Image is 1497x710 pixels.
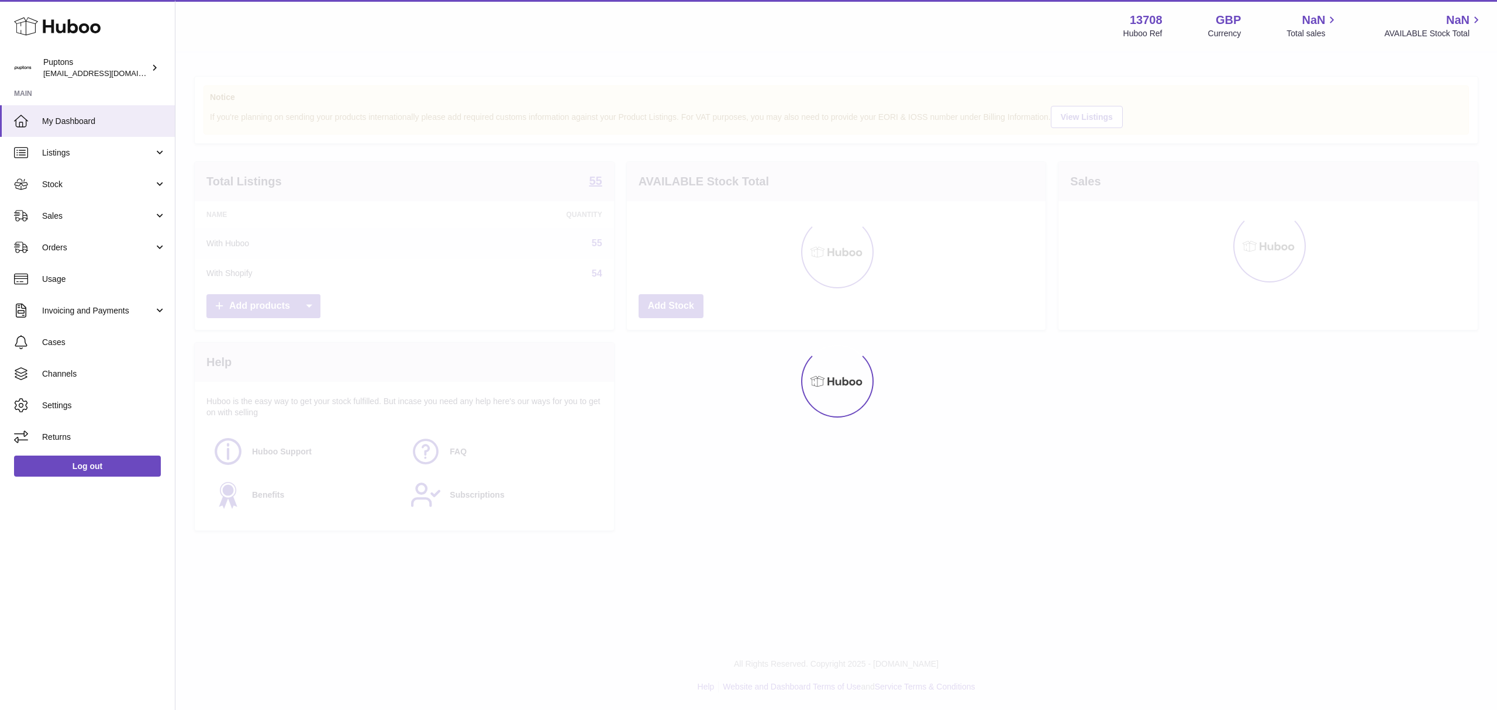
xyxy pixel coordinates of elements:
[1302,12,1325,28] span: NaN
[42,432,166,443] span: Returns
[42,274,166,285] span: Usage
[43,68,172,78] span: [EMAIL_ADDRESS][DOMAIN_NAME]
[42,211,154,222] span: Sales
[1208,28,1241,39] div: Currency
[1384,28,1483,39] span: AVAILABLE Stock Total
[42,116,166,127] span: My Dashboard
[43,57,149,79] div: Puptons
[42,368,166,380] span: Channels
[14,59,32,77] img: internalAdmin-13708@internal.huboo.com
[42,337,166,348] span: Cases
[42,179,154,190] span: Stock
[14,456,161,477] a: Log out
[1123,28,1163,39] div: Huboo Ref
[42,147,154,158] span: Listings
[1446,12,1470,28] span: NaN
[1286,28,1339,39] span: Total sales
[1216,12,1241,28] strong: GBP
[42,400,166,411] span: Settings
[1286,12,1339,39] a: NaN Total sales
[42,305,154,316] span: Invoicing and Payments
[42,242,154,253] span: Orders
[1384,12,1483,39] a: NaN AVAILABLE Stock Total
[1130,12,1163,28] strong: 13708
